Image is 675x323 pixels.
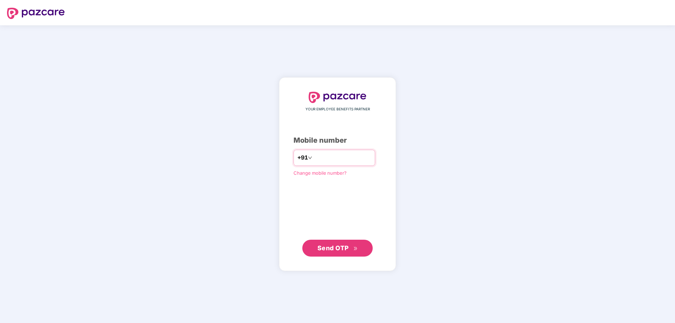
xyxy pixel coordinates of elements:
[309,92,366,103] img: logo
[297,153,308,162] span: +91
[7,8,65,19] img: logo
[308,156,312,160] span: down
[353,246,358,251] span: double-right
[294,170,347,176] a: Change mobile number?
[305,106,370,112] span: YOUR EMPLOYEE BENEFITS PARTNER
[317,244,349,252] span: Send OTP
[302,240,373,257] button: Send OTPdouble-right
[294,135,381,146] div: Mobile number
